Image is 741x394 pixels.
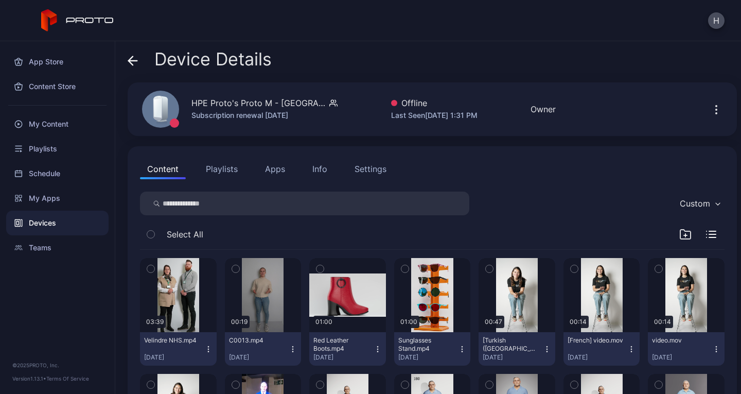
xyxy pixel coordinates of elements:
[347,159,394,179] button: Settings
[199,159,245,179] button: Playlists
[648,332,725,366] button: video.mov[DATE]
[355,163,386,175] div: Settings
[312,163,327,175] div: Info
[258,159,292,179] button: Apps
[675,192,725,215] button: Custom
[708,12,725,29] button: H
[6,136,109,161] a: Playlists
[167,228,203,241] span: Select All
[6,235,109,260] a: Teams
[6,49,109,74] a: App Store
[144,353,204,362] div: [DATE]
[563,332,640,366] button: [French] video.mov[DATE]
[140,332,217,366] button: Velindre NHS.mp4[DATE]
[46,375,89,382] a: Terms Of Service
[144,336,201,345] div: Velindre NHS.mp4
[652,353,712,362] div: [DATE]
[398,353,458,362] div: [DATE]
[229,353,289,362] div: [DATE]
[313,336,370,353] div: Red Leather Boots.mp4
[309,332,386,366] button: Red Leather Boots.mp4[DATE]
[140,159,186,179] button: Content
[229,336,286,345] div: C0013.mp4
[305,159,334,179] button: Info
[568,336,624,345] div: [French] video.mov
[652,336,709,345] div: video.mov
[154,49,272,69] span: Device Details
[568,353,628,362] div: [DATE]
[391,109,478,122] div: Last Seen [DATE] 1:31 PM
[394,332,471,366] button: Sunglasses Stand.mp4[DATE]
[479,332,555,366] button: [Turkish ([GEOGRAPHIC_DATA])] video(2).mov[DATE]
[6,74,109,99] a: Content Store
[398,336,455,353] div: Sunglasses Stand.mp4
[225,332,302,366] button: C0013.mp4[DATE]
[313,353,374,362] div: [DATE]
[191,97,325,109] div: HPE Proto's Proto M - [GEOGRAPHIC_DATA]
[483,336,539,353] div: [Turkish (Türkiye)] video(2).mov
[531,103,556,115] div: Owner
[12,361,102,369] div: © 2025 PROTO, Inc.
[483,353,543,362] div: [DATE]
[12,375,46,382] span: Version 1.13.1 •
[6,112,109,136] a: My Content
[191,109,338,122] div: Subscription renewal [DATE]
[6,211,109,235] a: Devices
[391,97,478,109] div: Offline
[6,161,109,186] a: Schedule
[6,186,109,211] a: My Apps
[680,198,710,209] div: Custom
